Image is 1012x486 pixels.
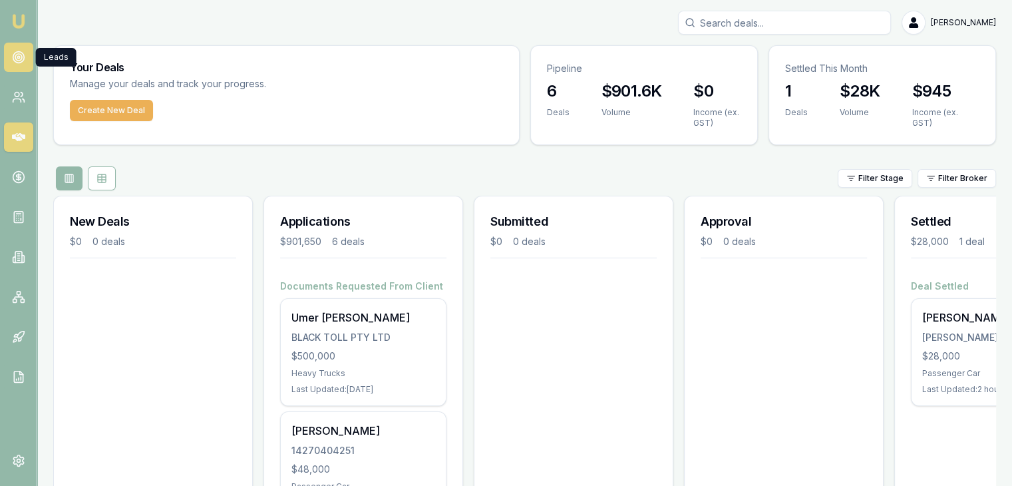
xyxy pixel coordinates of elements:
p: Pipeline [547,62,741,75]
h3: $0 [693,81,741,102]
div: 6 deals [332,235,365,248]
span: [PERSON_NAME] [931,17,996,28]
div: Heavy Trucks [291,368,435,379]
h3: $28K [840,81,880,102]
h3: $945 [912,81,979,102]
p: Settled This Month [785,62,979,75]
div: $48,000 [291,463,435,476]
h3: 6 [547,81,570,102]
input: Search deals [678,11,891,35]
div: 0 deals [92,235,125,248]
div: Deals [785,107,808,118]
div: Last Updated: [DATE] [291,384,435,395]
h3: Submitted [490,212,657,231]
h3: Your Deals [70,62,503,73]
h3: New Deals [70,212,236,231]
div: $500,000 [291,350,435,363]
span: Filter Broker [938,173,987,184]
div: $28,000 [911,235,949,248]
span: Filter Stage [858,173,904,184]
div: $0 [701,235,713,248]
div: Income (ex. GST) [693,107,741,128]
div: Income (ex. GST) [912,107,979,128]
div: Leads [36,48,77,67]
button: Create New Deal [70,100,153,121]
div: 14270404251 [291,444,435,457]
div: Volume [840,107,880,118]
h3: Approval [701,212,867,231]
h3: $901.6K [601,81,662,102]
div: 0 deals [513,235,546,248]
div: 1 deal [959,235,985,248]
p: Manage your deals and track your progress. [70,77,411,92]
div: Deals [547,107,570,118]
div: [PERSON_NAME] [291,423,435,439]
div: 0 deals [723,235,756,248]
button: Filter Broker [918,169,996,188]
div: Umer [PERSON_NAME] [291,310,435,326]
div: $0 [70,235,82,248]
h3: Applications [280,212,446,231]
div: $901,650 [280,235,321,248]
img: emu-icon-u.png [11,13,27,29]
div: $0 [490,235,502,248]
div: BLACK TOLL PTY LTD [291,331,435,344]
h4: Documents Requested From Client [280,280,446,293]
div: Volume [601,107,662,118]
h3: 1 [785,81,808,102]
button: Filter Stage [838,169,912,188]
